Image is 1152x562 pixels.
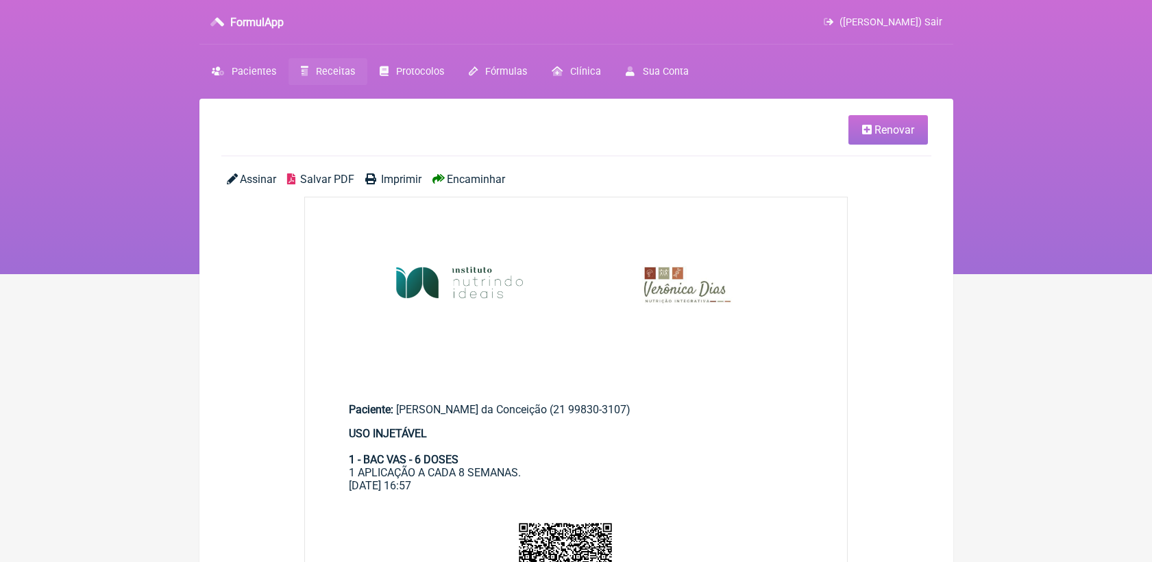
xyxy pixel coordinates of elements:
[381,173,421,186] span: Imprimir
[232,66,276,77] span: Pacientes
[840,16,942,28] span: ([PERSON_NAME]) Sair
[613,58,700,85] a: Sua Conta
[227,173,276,186] a: Assinar
[539,58,613,85] a: Clínica
[848,115,928,145] a: Renovar
[349,427,804,479] div: 1 APLICAÇÃO A CADA 8 SEMANAS.
[287,173,354,186] a: Salvar PDF
[485,66,527,77] span: Fórmulas
[240,173,276,186] span: Assinar
[199,58,289,85] a: Pacientes
[300,173,354,186] span: Salvar PDF
[349,479,804,492] div: [DATE] 16:57
[349,427,458,466] strong: USO INJETÁVEL 1 - BAC VAS - 6 DOSES
[456,58,539,85] a: Fórmulas
[874,123,914,136] span: Renovar
[365,173,421,186] a: Imprimir
[367,58,456,85] a: Protocolos
[289,58,367,85] a: Receitas
[305,197,848,378] img: rSewsjIQ7AAAAAAAMhDsAAAAAAAyEOwAAAAAADIQ7AAAAAAAMhDsAAAAAAAyEOwAAAAAADIQ7AAAAAAAMhDsAAAAAAAyEOwAA...
[349,403,393,416] span: Paciente:
[396,66,444,77] span: Protocolos
[349,403,804,416] div: [PERSON_NAME] da Conceição (21 99830-3107)
[432,173,505,186] a: Encaminhar
[447,173,505,186] span: Encaminhar
[570,66,601,77] span: Clínica
[824,16,942,28] a: ([PERSON_NAME]) Sair
[230,16,284,29] h3: FormulApp
[643,66,689,77] span: Sua Conta
[316,66,355,77] span: Receitas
